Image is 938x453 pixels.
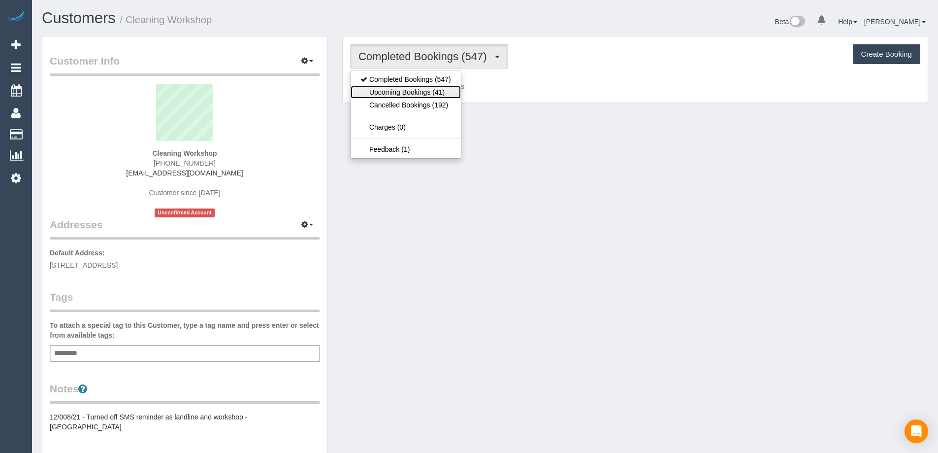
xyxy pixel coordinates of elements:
[350,44,508,69] button: Completed Bookings (547)
[152,149,217,157] strong: Cleaning Workshop
[351,143,461,156] a: Feedback (1)
[155,209,215,217] span: Unconfirmed Account
[50,248,105,258] label: Default Address:
[50,320,320,340] label: To attach a special tag to this Customer, type a tag name and press enter or select from availabl...
[50,54,320,76] legend: Customer Info
[351,86,461,99] a: Upcoming Bookings (41)
[351,121,461,134] a: Charges (0)
[50,382,320,404] legend: Notes
[50,412,320,432] pre: 12/008/21 - Turned off SMS reminder as landline and workshop - [GEOGRAPHIC_DATA]
[864,18,926,26] a: [PERSON_NAME]
[154,159,216,167] span: [PHONE_NUMBER]
[50,261,118,269] span: [STREET_ADDRESS]
[775,18,806,26] a: Beta
[120,14,212,25] small: / Cleaning Workshop
[50,290,320,312] legend: Tags
[358,50,491,63] span: Completed Bookings (547)
[126,169,243,177] a: [EMAIL_ADDRESS][DOMAIN_NAME]
[149,189,220,197] span: Customer since [DATE]
[351,99,461,111] a: Cancelled Bookings (192)
[42,9,116,27] a: Customers
[853,44,920,65] button: Create Booking
[789,16,805,29] img: New interface
[6,10,26,24] img: Automaid Logo
[351,73,461,86] a: Completed Bookings (547)
[905,419,928,443] div: Open Intercom Messenger
[838,18,857,26] a: Help
[350,81,920,91] p: Customer has 0 Completed Bookings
